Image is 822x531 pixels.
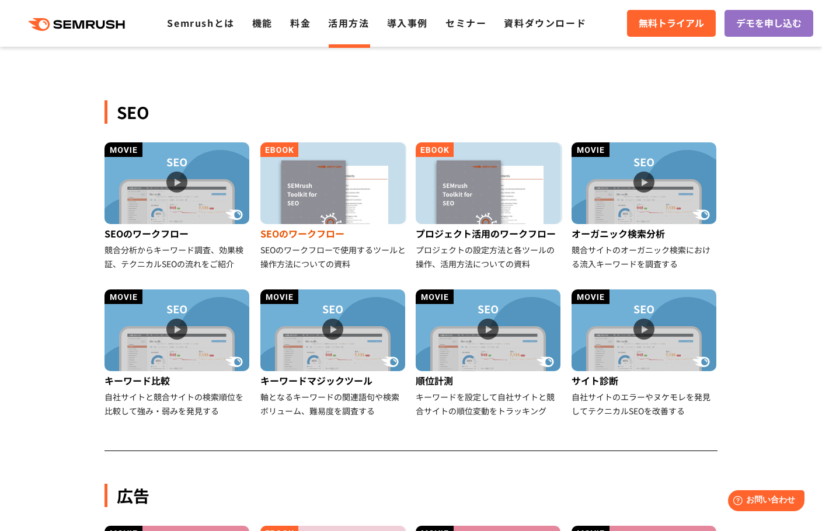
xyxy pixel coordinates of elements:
div: 広告 [105,484,717,507]
div: SEOのワークフローで使用するツールと操作方法についての資料 [260,243,407,271]
div: SEO [105,100,717,124]
div: キーワード比較 [105,371,251,390]
div: プロジェクトの設定方法と各ツールの操作、活用方法についての資料 [416,243,562,271]
div: SEOのワークフロー [105,224,251,243]
a: SEOのワークフロー 競合分析からキーワード調査、効果検証、テクニカルSEOの流れをご紹介 [105,142,251,271]
div: 軸となるキーワードの関連語句や検索ボリューム、難易度を調査する [260,390,407,418]
div: SEOのワークフロー [260,224,407,243]
a: オーガニック検索分析 競合サイトのオーガニック検索における流入キーワードを調査する [572,142,718,271]
div: 自社サイトのエラーやヌケモレを発見してテクニカルSEOを改善する [572,390,718,418]
a: サイト診断 自社サイトのエラーやヌケモレを発見してテクニカルSEOを改善する [572,289,718,418]
iframe: Help widget launcher [718,485,809,518]
div: キーワードを設定して自社サイトと競合サイトの順位変動をトラッキング [416,390,562,418]
div: サイト診断 [572,371,718,390]
span: 無料トライアル [639,16,704,31]
a: 活用方法 [328,16,369,30]
div: プロジェクト活用のワークフロー [416,224,562,243]
a: 導入事例 [387,16,428,30]
a: セミナー [445,16,486,30]
a: 機能 [252,16,273,30]
a: Semrushとは [167,16,234,30]
a: 資料ダウンロード [504,16,586,30]
a: デモを申し込む [725,10,813,37]
div: 順位計測 [416,371,562,390]
div: オーガニック検索分析 [572,224,718,243]
span: デモを申し込む [736,16,802,31]
div: キーワードマジックツール [260,371,407,390]
a: 無料トライアル [627,10,716,37]
a: キーワードマジックツール 軸となるキーワードの関連語句や検索ボリューム、難易度を調査する [260,289,407,418]
a: キーワード比較 自社サイトと競合サイトの検索順位を比較して強み・弱みを発見する [105,289,251,418]
a: プロジェクト活用のワークフロー プロジェクトの設定方法と各ツールの操作、活用方法についての資料 [416,142,562,271]
div: 競合サイトのオーガニック検索における流入キーワードを調査する [572,243,718,271]
a: SEOのワークフロー SEOのワークフローで使用するツールと操作方法についての資料 [260,142,407,271]
a: 料金 [290,16,311,30]
div: 競合分析からキーワード調査、効果検証、テクニカルSEOの流れをご紹介 [105,243,251,271]
div: 自社サイトと競合サイトの検索順位を比較して強み・弱みを発見する [105,390,251,418]
a: 順位計測 キーワードを設定して自社サイトと競合サイトの順位変動をトラッキング [416,289,562,418]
